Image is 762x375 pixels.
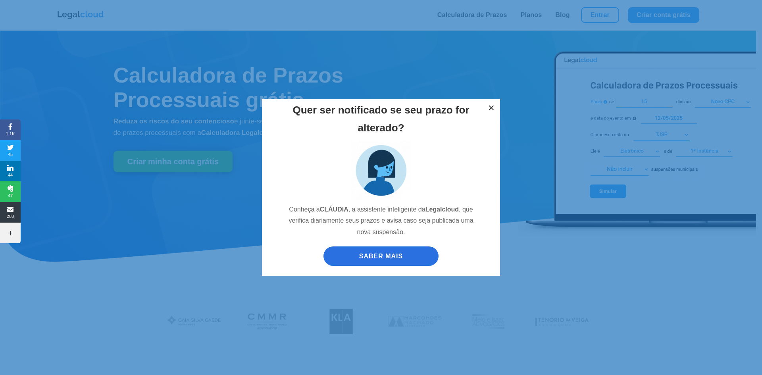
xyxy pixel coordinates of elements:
[320,206,348,213] strong: CLÁUDIA
[425,206,459,213] strong: Legalcloud
[351,140,411,200] img: claudia_assistente
[284,204,478,244] p: Conheça a , a assistente inteligente da , que verifica diariamente seus prazos e avisa caso seja ...
[323,246,439,266] a: SABER MAIS
[284,101,478,140] h2: Quer ser notificado se seu prazo for alterado?
[483,99,500,117] button: ×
